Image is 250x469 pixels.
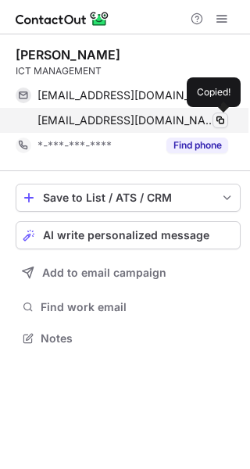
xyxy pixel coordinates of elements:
button: Add to email campaign [16,259,241,287]
button: Notes [16,328,241,349]
div: [PERSON_NAME] [16,47,120,63]
div: Save to List / ATS / CRM [43,192,213,204]
span: Find work email [41,300,234,314]
button: Reveal Button [166,138,228,153]
span: Notes [41,331,234,345]
span: [EMAIL_ADDRESS][DOMAIN_NAME] [37,88,216,102]
span: Add to email campaign [42,267,166,279]
button: save-profile-one-click [16,184,241,212]
span: [EMAIL_ADDRESS][DOMAIN_NAME] [37,113,216,127]
span: AI write personalized message [43,229,209,242]
button: AI write personalized message [16,221,241,249]
div: ICT MANAGEMENT [16,64,241,78]
img: ContactOut v5.3.10 [16,9,109,28]
button: Find work email [16,296,241,318]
